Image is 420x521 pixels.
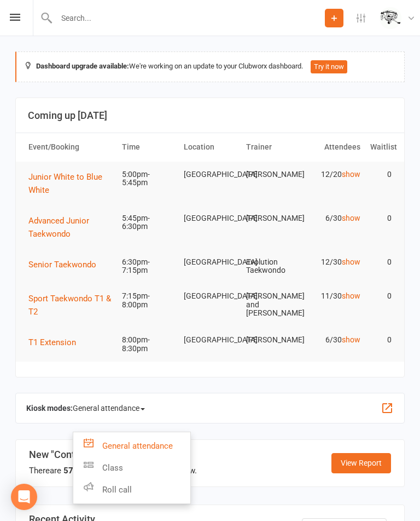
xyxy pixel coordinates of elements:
[380,7,401,29] img: thumb_image1604702925.png
[11,484,37,510] div: Open Intercom Messenger
[26,404,73,413] strong: Kiosk modes:
[73,435,190,457] a: General attendance
[28,292,112,318] button: Sport Taekwondo T1 & T2
[36,62,129,70] strong: Dashboard upgrade available:
[179,249,241,275] td: [GEOGRAPHIC_DATA]
[342,257,360,266] a: show
[28,110,392,121] h3: Coming up [DATE]
[303,283,365,309] td: 11/30
[241,133,304,161] th: Trainer
[117,249,179,284] td: 6:30pm-7:15pm
[342,170,360,179] a: show
[365,283,396,309] td: 0
[179,162,241,187] td: [GEOGRAPHIC_DATA]
[365,205,396,231] td: 0
[311,60,347,73] button: Try it now
[342,335,360,344] a: show
[29,449,197,460] h3: New "Contact Us" form submissions
[117,162,179,196] td: 5:00pm-5:45pm
[303,205,365,231] td: 6/30
[365,162,396,187] td: 0
[179,133,241,161] th: Location
[342,214,360,222] a: show
[117,133,179,161] th: Time
[365,249,396,275] td: 0
[342,291,360,300] a: show
[179,205,241,231] td: [GEOGRAPHIC_DATA]
[28,170,112,197] button: Junior White to Blue White
[15,51,405,82] div: We're working on an update to your Clubworx dashboard.
[28,336,84,349] button: T1 Extension
[303,162,365,187] td: 12/20
[117,283,179,318] td: 7:15pm-8:00pm
[28,260,96,270] span: Senior Taekwondo
[179,327,241,353] td: [GEOGRAPHIC_DATA]
[241,162,304,187] td: [PERSON_NAME]
[241,205,304,231] td: [PERSON_NAME]
[73,479,190,501] a: Roll call
[28,216,89,239] span: Advanced Junior Taekwondo
[303,249,365,275] td: 12/30
[28,337,76,347] span: T1 Extension
[28,294,111,317] span: Sport Taekwondo T1 & T2
[179,283,241,309] td: [GEOGRAPHIC_DATA]
[241,249,304,284] td: Evolution Taekwondo
[117,327,179,362] td: 8:00pm-8:30pm
[24,133,117,161] th: Event/Booking
[28,258,104,271] button: Senior Taekwondo
[28,214,112,241] button: Advanced Junior Taekwondo
[241,283,304,326] td: [PERSON_NAME] and [PERSON_NAME]
[241,327,304,353] td: [PERSON_NAME]
[331,453,391,473] a: View Report
[28,172,102,195] span: Junior White to Blue White
[365,327,396,353] td: 0
[117,205,179,240] td: 5:45pm-6:30pm
[303,133,365,161] th: Attendees
[73,457,190,479] a: Class
[303,327,365,353] td: 6/30
[73,399,145,417] span: General attendance
[53,10,325,26] input: Search...
[63,466,73,476] strong: 57
[29,464,197,477] div: There are new submissions ready for review.
[365,133,396,161] th: Waitlist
